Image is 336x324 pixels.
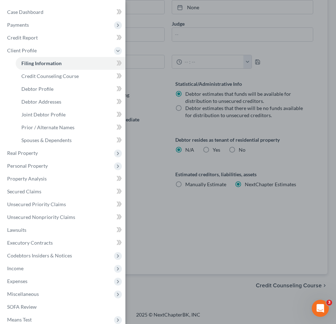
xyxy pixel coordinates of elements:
[21,60,62,66] span: Filing Information
[7,150,38,156] span: Real Property
[7,265,24,271] span: Income
[21,99,61,105] span: Debtor Addresses
[1,6,125,19] a: Case Dashboard
[7,9,43,15] span: Case Dashboard
[21,124,74,130] span: Prior / Alternate Names
[7,188,41,194] span: Secured Claims
[16,121,125,134] a: Prior / Alternate Names
[7,47,37,53] span: Client Profile
[16,134,125,147] a: Spouses & Dependents
[16,83,125,95] a: Debtor Profile
[7,214,75,220] span: Unsecured Nonpriority Claims
[1,198,125,211] a: Unsecured Priority Claims
[7,291,39,297] span: Miscellaneous
[7,227,26,233] span: Lawsuits
[1,31,125,44] a: Credit Report
[7,317,32,323] span: Means Test
[16,57,125,70] a: Filing Information
[7,35,38,41] span: Credit Report
[1,224,125,236] a: Lawsuits
[16,70,125,83] a: Credit Counseling Course
[7,22,29,28] span: Payments
[312,300,329,317] iframe: Intercom live chat
[1,172,125,185] a: Property Analysis
[7,278,27,284] span: Expenses
[1,236,125,249] a: Executory Contracts
[7,163,48,169] span: Personal Property
[326,300,332,305] span: 3
[7,304,37,310] span: SOFA Review
[7,176,47,182] span: Property Analysis
[21,137,72,143] span: Spouses & Dependents
[21,86,53,92] span: Debtor Profile
[21,73,79,79] span: Credit Counseling Course
[7,252,72,258] span: Codebtors Insiders & Notices
[7,240,53,246] span: Executory Contracts
[1,211,125,224] a: Unsecured Nonpriority Claims
[1,301,125,313] a: SOFA Review
[1,185,125,198] a: Secured Claims
[16,95,125,108] a: Debtor Addresses
[21,111,66,117] span: Joint Debtor Profile
[7,201,66,207] span: Unsecured Priority Claims
[16,108,125,121] a: Joint Debtor Profile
